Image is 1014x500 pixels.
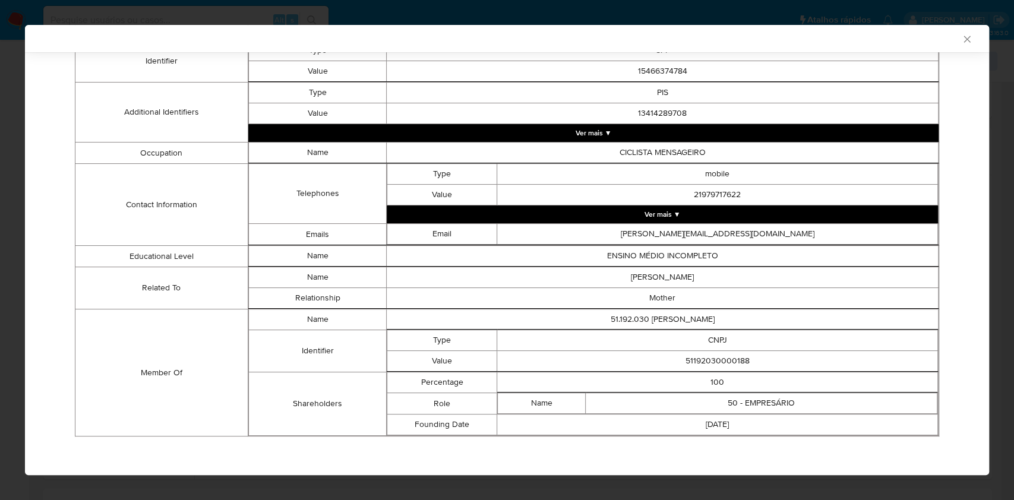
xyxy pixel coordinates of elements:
[248,103,386,124] td: Value
[387,185,497,205] td: Value
[498,393,586,414] td: Name
[75,164,248,246] td: Contact Information
[387,288,939,309] td: Mother
[497,224,938,245] td: [PERSON_NAME][EMAIL_ADDRESS][DOMAIN_NAME]
[25,25,989,475] div: closure-recommendation-modal
[248,372,386,436] td: Shareholders
[387,83,939,103] td: PIS
[387,330,497,351] td: Type
[75,246,248,267] td: Educational Level
[248,224,386,245] td: Emails
[497,330,938,351] td: CNPJ
[387,372,497,393] td: Percentage
[387,414,497,435] td: Founding Date
[248,246,386,267] td: Name
[387,143,939,163] td: CICLISTA MENSAGEIRO
[248,164,386,224] td: Telephones
[387,309,939,330] td: 51.192.030 [PERSON_NAME]
[497,414,938,435] td: [DATE]
[248,267,386,288] td: Name
[75,83,248,143] td: Additional Identifiers
[248,83,386,103] td: Type
[75,267,248,309] td: Related To
[387,224,497,245] td: Email
[75,143,248,164] td: Occupation
[75,40,248,83] td: Identifier
[248,330,386,372] td: Identifier
[387,351,497,372] td: Value
[497,185,938,205] td: 21979717622
[497,164,938,185] td: mobile
[387,246,939,267] td: ENSINO MÉDIO INCOMPLETO
[497,351,938,372] td: 51192030000188
[387,205,938,223] button: Expand array
[497,372,938,393] td: 100
[961,33,972,44] button: Fechar a janela
[387,61,939,82] td: 15466374784
[387,164,497,185] td: Type
[248,124,939,142] button: Expand array
[75,309,248,436] td: Member Of
[387,103,939,124] td: 13414289708
[387,393,497,414] td: Role
[586,393,937,414] td: 50 - EMPRESÁRIO
[387,267,939,288] td: [PERSON_NAME]
[248,143,386,163] td: Name
[248,288,386,309] td: Relationship
[248,61,386,82] td: Value
[248,309,386,330] td: Name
